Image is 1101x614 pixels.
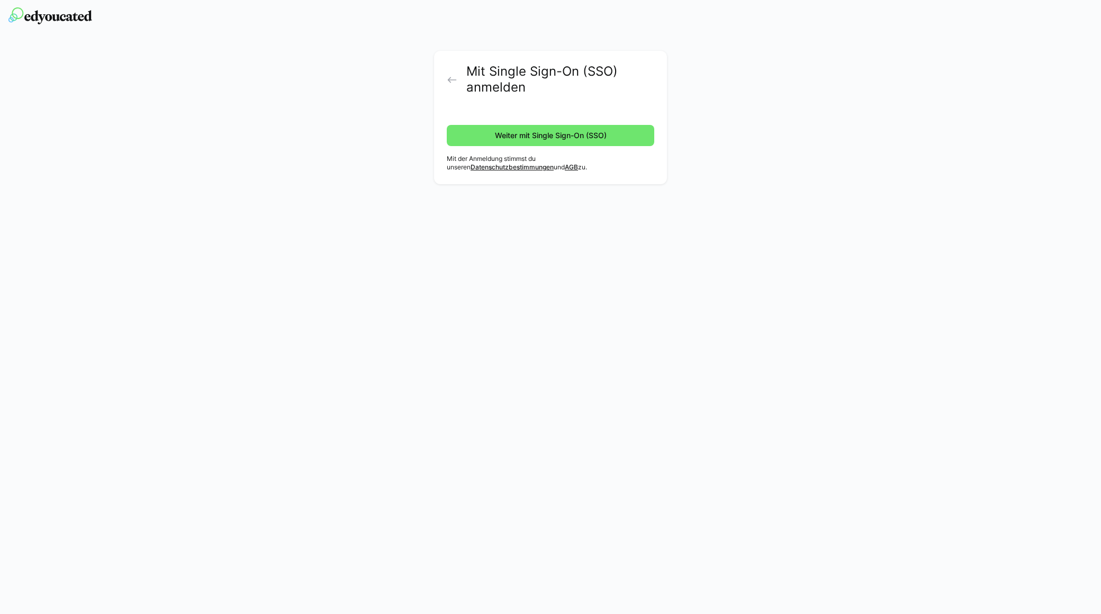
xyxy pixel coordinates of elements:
[8,7,92,24] img: edyoucated
[447,155,654,171] p: Mit der Anmeldung stimmst du unseren und zu.
[493,130,608,141] span: Weiter mit Single Sign-On (SSO)
[447,125,654,146] button: Weiter mit Single Sign-On (SSO)
[471,163,554,171] a: Datenschutzbestimmungen
[565,163,578,171] a: AGB
[466,64,654,95] h2: Mit Single Sign-On (SSO) anmelden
